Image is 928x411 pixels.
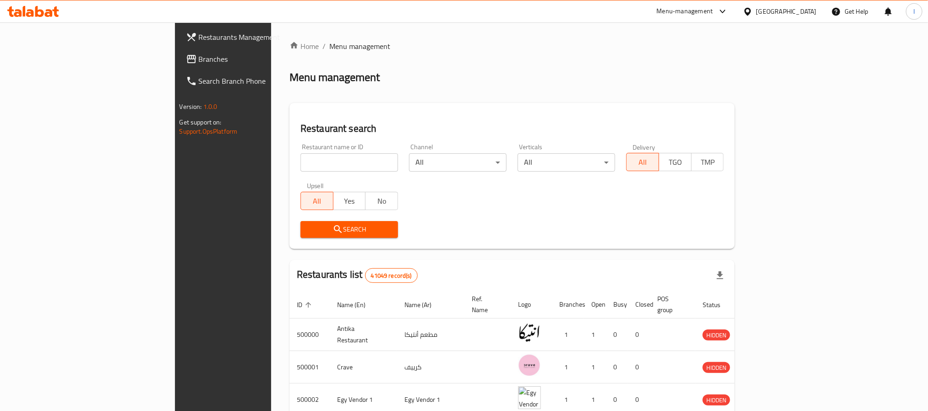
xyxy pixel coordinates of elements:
[366,271,417,280] span: 41049 record(s)
[703,330,730,341] span: HIDDEN
[305,195,330,208] span: All
[606,319,628,351] td: 0
[518,321,541,344] img: Antika Restaurant
[297,299,314,310] span: ID
[365,268,418,283] div: Total records count
[308,224,391,235] span: Search
[300,192,333,210] button: All
[756,6,817,16] div: [GEOGRAPHIC_DATA]
[552,351,584,384] td: 1
[584,319,606,351] td: 1
[199,54,322,65] span: Branches
[199,76,322,87] span: Search Branch Phone
[628,319,650,351] td: 0
[703,362,730,373] div: HIDDEN
[518,354,541,377] img: Crave
[606,291,628,319] th: Busy
[289,70,380,85] h2: Menu management
[397,351,464,384] td: كرييف
[633,144,655,150] label: Delivery
[913,6,915,16] span: I
[333,192,366,210] button: Yes
[300,153,398,172] input: Search for restaurant name or ID..
[472,293,500,315] span: Ref. Name
[657,6,713,17] div: Menu-management
[199,32,322,43] span: Restaurants Management
[584,291,606,319] th: Open
[518,153,615,172] div: All
[709,265,731,287] div: Export file
[628,291,650,319] th: Closed
[180,125,238,137] a: Support.OpsPlatform
[203,101,218,113] span: 1.0.0
[511,291,552,319] th: Logo
[337,299,377,310] span: Name (En)
[404,299,443,310] span: Name (Ar)
[300,122,724,135] h2: Restaurant search
[180,101,202,113] span: Version:
[330,319,397,351] td: Antika Restaurant
[297,268,418,283] h2: Restaurants list
[365,192,398,210] button: No
[179,70,330,92] a: Search Branch Phone
[606,351,628,384] td: 0
[657,293,684,315] span: POS group
[307,183,324,189] label: Upsell
[552,291,584,319] th: Branches
[628,351,650,384] td: 0
[659,153,692,171] button: TGO
[626,153,659,171] button: All
[180,116,222,128] span: Get support on:
[703,395,730,406] span: HIDDEN
[329,41,390,52] span: Menu management
[703,299,732,310] span: Status
[552,319,584,351] td: 1
[289,41,735,52] nav: breadcrumb
[337,195,362,208] span: Yes
[330,351,397,384] td: Crave
[518,386,541,409] img: Egy Vendor 1
[695,156,721,169] span: TMP
[179,26,330,48] a: Restaurants Management
[300,221,398,238] button: Search
[179,48,330,70] a: Branches
[584,351,606,384] td: 1
[691,153,724,171] button: TMP
[369,195,394,208] span: No
[663,156,688,169] span: TGO
[703,362,730,373] span: HIDDEN
[409,153,507,172] div: All
[397,319,464,351] td: مطعم أنتيكا
[630,156,655,169] span: All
